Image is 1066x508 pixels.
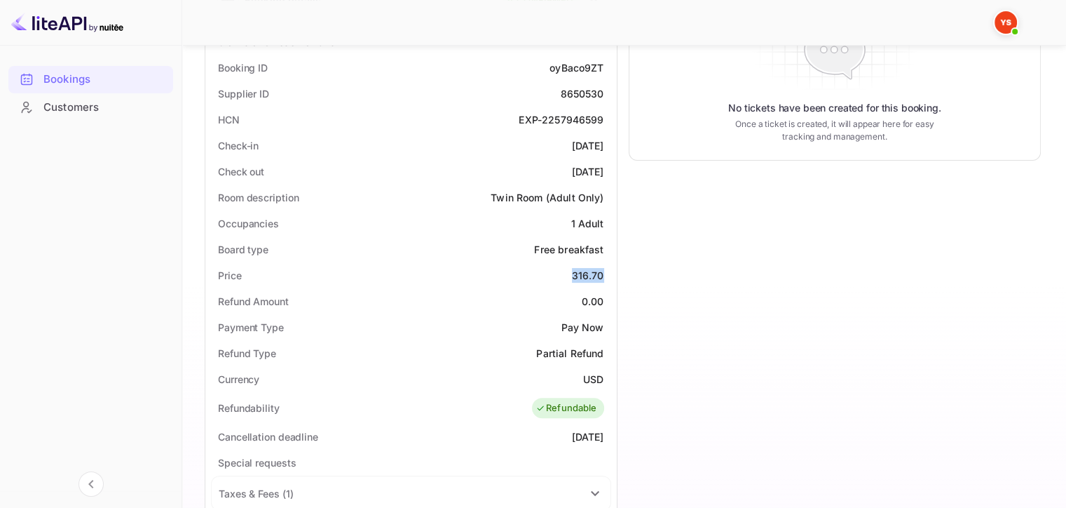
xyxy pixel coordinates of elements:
[218,455,296,470] div: Special requests
[218,268,242,283] div: Price
[43,100,166,116] div: Customers
[218,164,264,179] div: Check out
[572,429,604,444] div: [DATE]
[725,118,945,143] p: Once a ticket is created, it will appear here for easy tracking and management.
[218,429,318,444] div: Cancellation deadline
[43,72,166,88] div: Bookings
[536,346,603,361] div: Partial Refund
[11,11,123,34] img: LiteAPI logo
[534,242,603,257] div: Free breakfast
[218,216,279,231] div: Occupancies
[728,101,941,115] p: No tickets have been created for this booking.
[519,112,603,127] div: EXP-2257946599
[218,86,269,101] div: Supplier ID
[218,190,299,205] div: Room description
[572,138,604,153] div: [DATE]
[8,66,173,93] div: Bookings
[582,294,604,309] div: 0.00
[8,66,173,92] a: Bookings
[8,94,173,121] div: Customers
[218,294,289,309] div: Refund Amount
[995,11,1017,34] img: Yandex Support
[583,372,603,387] div: USD
[535,401,597,415] div: Refundable
[218,60,268,75] div: Booking ID
[491,190,603,205] div: Twin Room (Adult Only)
[218,112,240,127] div: HCN
[561,320,603,335] div: Pay Now
[572,268,604,283] div: 316.70
[219,486,293,501] div: Taxes & Fees ( 1 )
[218,242,268,257] div: Board type
[218,346,276,361] div: Refund Type
[8,94,173,120] a: Customers
[218,138,259,153] div: Check-in
[572,164,604,179] div: [DATE]
[560,86,603,101] div: 8650530
[218,372,259,387] div: Currency
[570,216,603,231] div: 1 Adult
[78,472,104,497] button: Collapse navigation
[218,320,284,335] div: Payment Type
[218,401,280,415] div: Refundability
[549,60,603,75] div: oyBaco9ZT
